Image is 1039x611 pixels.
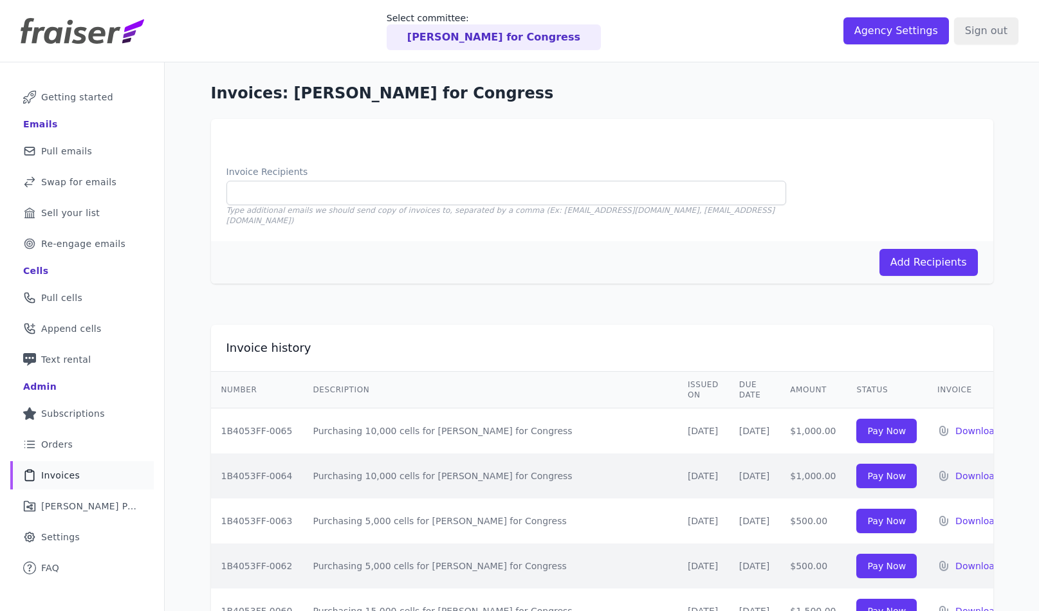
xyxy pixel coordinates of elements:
div: Emails [23,118,58,131]
a: Invoices [10,461,154,489]
label: Invoice Recipients [226,165,786,178]
div: Cells [23,264,48,277]
a: Re-engage emails [10,230,154,258]
a: Sell your list [10,199,154,227]
td: 1B4053FF-0065 [211,408,303,454]
p: Select committee: [387,12,601,24]
span: Text rental [41,353,91,366]
a: Download [955,515,1000,527]
th: Status [846,372,927,408]
a: Settings [10,523,154,551]
td: Purchasing 10,000 cells for [PERSON_NAME] for Congress [302,408,677,454]
td: [DATE] [677,408,729,454]
td: [DATE] [729,453,780,498]
th: Issued on [677,372,729,408]
a: Swap for emails [10,168,154,196]
span: Sell your list [41,206,100,219]
td: [DATE] [677,543,729,588]
th: Due Date [729,372,780,408]
td: $1,000.00 [780,453,846,498]
a: Getting started [10,83,154,111]
span: Pull cells [41,291,82,304]
td: 1B4053FF-0062 [211,543,303,588]
input: Pay Now [856,419,917,443]
span: Orders [41,438,73,451]
td: Purchasing 10,000 cells for [PERSON_NAME] for Congress [302,453,677,498]
td: [DATE] [729,408,780,454]
img: Fraiser Logo [21,18,144,44]
th: Invoice [927,372,1011,408]
th: Amount [780,372,846,408]
span: Pull emails [41,145,92,158]
td: 1B4053FF-0064 [211,453,303,498]
button: Add Recipients [879,249,978,276]
td: Purchasing 5,000 cells for [PERSON_NAME] for Congress [302,543,677,588]
a: Download [955,470,1000,482]
input: Pay Now [856,464,917,488]
a: Text rental [10,345,154,374]
span: Getting started [41,91,113,104]
input: Pay Now [856,554,917,578]
span: [PERSON_NAME] Performance [41,500,138,513]
th: Number [211,372,303,408]
a: [PERSON_NAME] Performance [10,492,154,520]
span: Settings [41,531,80,543]
td: [DATE] [677,453,729,498]
a: Subscriptions [10,399,154,428]
td: Purchasing 5,000 cells for [PERSON_NAME] for Congress [302,498,677,543]
a: Download [955,560,1000,572]
td: $1,000.00 [780,408,846,454]
input: Sign out [954,17,1018,44]
div: Admin [23,380,57,393]
h1: Invoices: [PERSON_NAME] for Congress [211,83,993,104]
td: [DATE] [677,498,729,543]
span: Re-engage emails [41,237,125,250]
a: Append cells [10,315,154,343]
span: Append cells [41,322,102,335]
input: Agency Settings [843,17,949,44]
a: Select committee: [PERSON_NAME] for Congress [387,12,601,50]
p: Type additional emails we should send copy of invoices to, separated by a comma (Ex: [EMAIL_ADDRE... [226,205,786,226]
span: Invoices [41,469,80,482]
a: Orders [10,430,154,459]
h2: Invoice history [226,340,311,356]
a: FAQ [10,554,154,582]
td: $500.00 [780,498,846,543]
a: Pull emails [10,137,154,165]
td: [DATE] [729,498,780,543]
input: Pay Now [856,509,917,533]
span: Swap for emails [41,176,116,188]
td: [DATE] [729,543,780,588]
td: 1B4053FF-0063 [211,498,303,543]
span: FAQ [41,561,59,574]
td: $500.00 [780,543,846,588]
p: [PERSON_NAME] for Congress [407,30,580,45]
a: Download [955,424,1000,437]
span: Subscriptions [41,407,105,420]
a: Pull cells [10,284,154,312]
th: Description [302,372,677,408]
